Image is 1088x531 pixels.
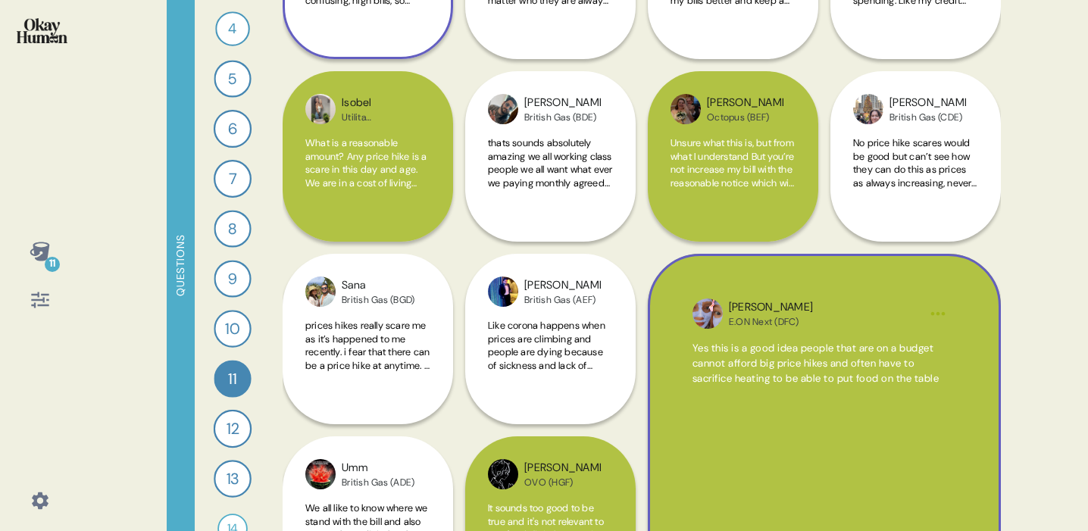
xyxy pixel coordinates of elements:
[853,136,977,229] span: No price hike scares would be good but can’t see how they can do this as prices as always increas...
[488,136,613,242] span: thats sounds absolutely amazing we all working class people we all want what ever we paying month...
[342,111,418,123] div: Utilita ([PERSON_NAME])
[524,460,601,476] div: [PERSON_NAME]
[488,276,518,307] img: profilepic_24514310818200650.jpg
[729,316,813,328] div: E.ON Next (DFC)
[707,111,783,123] div: Octopus (BEF)
[214,410,252,448] div: 12
[214,360,251,397] div: 11
[342,294,414,306] div: British Gas (BGD)
[305,136,427,269] span: What is a reasonable amount? Any price hike is a scare in this day and age. We are in a cost of l...
[671,94,701,124] img: profilepic_24839280652346615.jpg
[853,94,883,124] img: profilepic_24801957302723729.jpg
[305,319,430,411] span: prices hikes really scare me as it’s happened to me recently. i fear that there can be a price hi...
[693,342,939,386] span: Yes this is a good idea people that are on a budget cannot afford big price hikes and often have ...
[524,476,601,489] div: OVO (HGF)
[707,95,783,111] div: [PERSON_NAME]
[889,111,966,123] div: British Gas (CDE)
[524,95,601,111] div: [PERSON_NAME]
[214,460,252,498] div: 13
[693,298,723,329] img: profilepic_31279284678382687.jpg
[214,260,251,297] div: 9
[524,294,601,306] div: British Gas (AEF)
[305,276,336,307] img: profilepic_24238609865807566.jpg
[342,277,414,294] div: Sana
[342,460,414,476] div: Umm
[305,459,336,489] img: profilepic_24348691424788812.jpg
[214,110,252,148] div: 6
[889,95,966,111] div: [PERSON_NAME]
[488,459,518,489] img: profilepic_24610263898610095.jpg
[342,95,418,111] div: Isobel
[215,11,250,46] div: 4
[488,94,518,124] img: profilepic_31394244343500097.jpg
[524,277,601,294] div: [PERSON_NAME]
[17,18,67,43] img: okayhuman.3b1b6348.png
[729,299,813,316] div: [PERSON_NAME]
[524,111,601,123] div: British Gas (BDE)
[214,60,251,97] div: 5
[342,476,414,489] div: British Gas (ADE)
[45,257,60,272] div: 11
[214,160,252,198] div: 7
[214,210,251,247] div: 8
[214,310,251,347] div: 10
[488,319,605,411] span: Like corona happens when prices are climbing and people are dying because of sickness and lack of...
[305,94,336,124] img: profilepic_24298624706458262.jpg
[671,136,795,229] span: Unsure what this is, but from what I understand But you’re not increase my bill with the reasonab...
